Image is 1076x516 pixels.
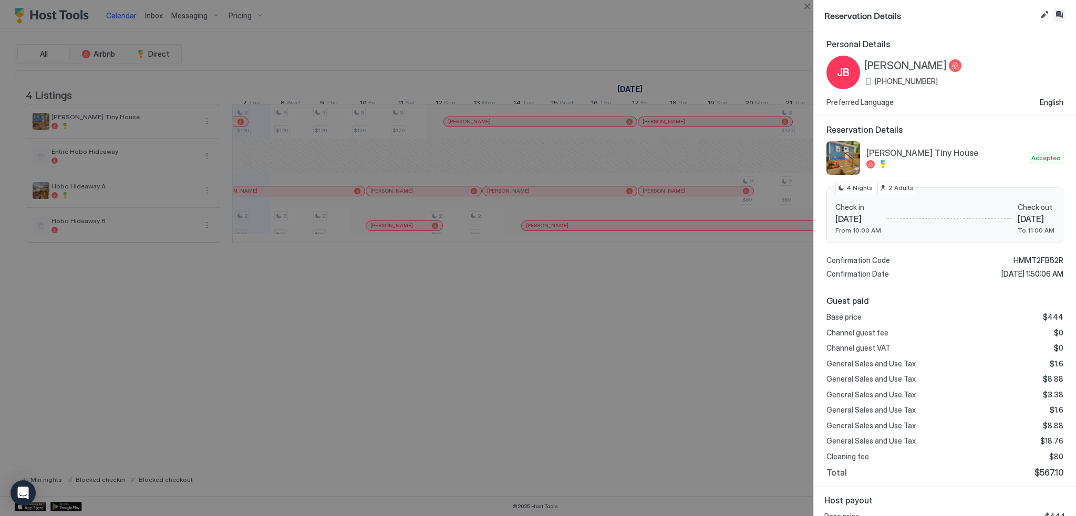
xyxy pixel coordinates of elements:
[826,405,916,415] span: General Sales and Use Tax
[826,452,869,461] span: Cleaning fee
[835,214,881,224] span: [DATE]
[1053,8,1065,21] button: Inbox
[1013,256,1063,265] span: HMMT2FB52R
[888,183,914,193] span: 2 Adults
[826,141,860,175] div: listing image
[826,98,894,107] span: Preferred Language
[826,312,862,322] span: Base price
[1049,452,1063,461] span: $80
[1040,436,1063,446] span: $18.76
[826,436,916,446] span: General Sales and Use Tax
[864,59,947,72] span: [PERSON_NAME]
[826,269,889,279] span: Confirmation Date
[1043,374,1063,384] span: $8.88
[11,480,36,506] div: Open Intercom Messenger
[1054,328,1063,338] span: $0
[1043,312,1063,322] span: $444
[826,343,891,353] span: Channel guest VAT
[826,124,1063,135] span: Reservation Details
[835,226,881,234] span: From 10:00 AM
[1043,421,1063,430] span: $8.88
[826,328,888,338] span: Channel guest fee
[1050,359,1063,368] span: $1.6
[837,65,850,80] span: JB
[1031,153,1061,163] span: Accepted
[1043,390,1063,399] span: $3.38
[826,256,890,265] span: Confirmation Code
[826,296,1063,306] span: Guest paid
[824,8,1036,22] span: Reservation Details
[1038,8,1051,21] button: Edit reservation
[835,203,881,212] span: Check in
[1018,226,1054,234] span: To 11:00 AM
[1054,343,1063,353] span: $0
[824,495,1065,506] span: Host payout
[1018,214,1054,224] span: [DATE]
[826,390,916,399] span: General Sales and Use Tax
[1050,405,1063,415] span: $1.6
[826,39,1063,49] span: Personal Details
[826,374,916,384] span: General Sales and Use Tax
[1034,467,1063,478] span: $567.10
[1040,98,1063,107] span: English
[846,183,873,193] span: 4 Nights
[826,421,916,430] span: General Sales and Use Tax
[866,148,1025,158] span: [PERSON_NAME] Tiny House
[1001,269,1063,279] span: [DATE] 1:50:06 AM
[875,77,938,86] span: [PHONE_NUMBER]
[826,467,847,478] span: Total
[1018,203,1054,212] span: Check out
[826,359,916,368] span: General Sales and Use Tax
